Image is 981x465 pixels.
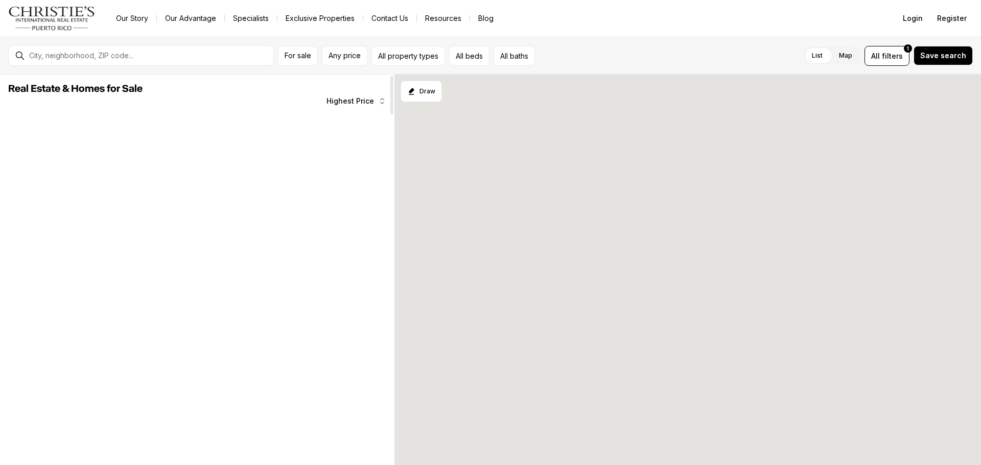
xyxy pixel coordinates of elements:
a: Our Story [108,11,156,26]
span: Highest Price [326,97,374,105]
button: Allfilters1 [865,46,909,66]
span: Register [937,14,967,22]
span: Login [903,14,923,22]
a: Specialists [225,11,277,26]
a: Exclusive Properties [277,11,363,26]
button: Save search [914,46,973,65]
span: filters [882,51,903,61]
button: All baths [494,46,535,66]
span: 1 [907,44,909,53]
button: Contact Us [363,11,416,26]
a: Resources [417,11,470,26]
label: Map [831,46,860,65]
span: Real Estate & Homes for Sale [8,84,143,94]
button: All property types [371,46,445,66]
button: Start drawing [401,81,442,102]
button: Register [931,8,973,29]
span: Any price [329,52,361,60]
button: Login [897,8,929,29]
button: For sale [278,46,318,66]
button: Highest Price [320,91,392,111]
button: All beds [449,46,489,66]
span: For sale [285,52,311,60]
button: Any price [322,46,367,66]
label: List [804,46,831,65]
img: logo [8,6,96,31]
a: Our Advantage [157,11,224,26]
a: Blog [470,11,502,26]
span: Save search [920,52,966,60]
span: All [871,51,880,61]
